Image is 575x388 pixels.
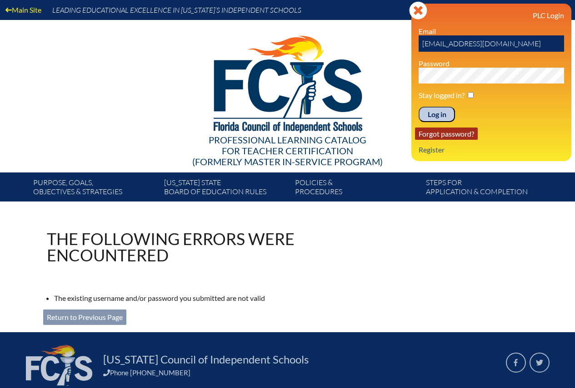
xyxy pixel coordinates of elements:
img: FCIS_logo_white [26,345,92,386]
label: Password [419,59,450,68]
a: Main Site [2,4,45,16]
a: Steps forapplication & completion [422,176,553,201]
a: Policies &Procedures [291,176,422,201]
h1: The following errors were encountered [47,231,367,263]
a: Forgot password? [415,128,478,140]
a: [US_STATE] StateBoard of Education rules [160,176,291,201]
a: Purpose, goals,objectives & strategies [30,176,160,201]
label: Stay logged in? [419,91,465,99]
a: Register [415,143,448,156]
svg: Close [409,1,427,20]
a: Return to Previous Page [43,309,126,325]
li: The existing username and/or password you submitted are not valid [54,292,374,304]
h3: PLC Login [419,11,564,20]
span: for Teacher Certification [222,145,353,156]
input: Log in [419,107,455,122]
div: Phone [PHONE_NUMBER] [103,368,495,377]
label: Email [419,27,436,35]
img: FCISlogo221.eps [194,20,381,144]
div: Professional Learning Catalog (formerly Master In-service Program) [26,134,550,167]
a: [US_STATE] Council of Independent Schools [100,352,312,367]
